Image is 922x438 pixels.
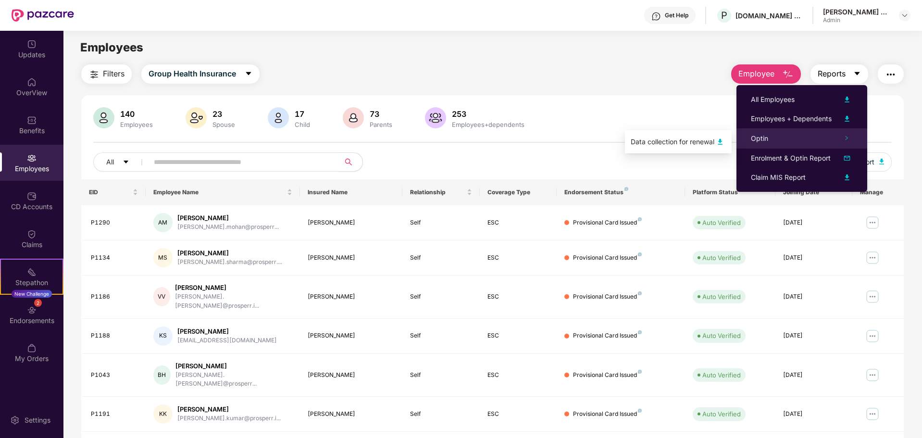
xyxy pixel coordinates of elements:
[177,405,281,414] div: [PERSON_NAME]
[410,331,472,340] div: Self
[123,159,129,166] span: caret-down
[425,107,446,128] img: svg+xml;base64,PHN2ZyB4bWxucz0iaHR0cDovL3d3dy53My5vcmcvMjAwMC9zdmciIHhtbG5zOnhsaW5rPSJodHRwOi8vd3...
[177,258,282,267] div: [PERSON_NAME].sharma@prosperr....
[735,11,803,20] div: [DOMAIN_NAME] PRIVATE LIMITED
[751,153,831,163] div: Enrolment & Optin Report
[714,136,726,148] img: svg+xml;base64,PHN2ZyB4bWxucz0iaHR0cDovL3d3dy53My5vcmcvMjAwMC9zdmciIHhtbG5zOnhsaW5rPSJodHRwOi8vd3...
[91,410,138,419] div: P1191
[177,249,282,258] div: [PERSON_NAME]
[665,12,688,19] div: Get Help
[487,410,549,419] div: ESC
[841,172,853,183] img: svg+xml;base64,PHN2ZyB4bWxucz0iaHR0cDovL3d3dy53My5vcmcvMjAwMC9zdmciIHhtbG5zOnhsaW5rPSJodHRwOi8vd3...
[308,371,395,380] div: [PERSON_NAME]
[702,409,741,419] div: Auto Verified
[27,229,37,239] img: svg+xml;base64,PHN2ZyBpZD0iQ2xhaW0iIHhtbG5zPSJodHRwOi8vd3d3LnczLm9yZy8yMDAwL3N2ZyIgd2lkdGg9IjIwIi...
[27,305,37,315] img: svg+xml;base64,PHN2ZyBpZD0iRW5kb3JzZW1lbnRzIiB4bWxucz0iaHR0cDovL3d3dy53My5vcmcvMjAwMC9zdmciIHdpZH...
[118,109,155,119] div: 140
[91,218,138,227] div: P1290
[638,409,642,413] img: svg+xml;base64,PHN2ZyB4bWxucz0iaHR0cDovL3d3dy53My5vcmcvMjAwMC9zdmciIHdpZHRoPSI4IiBoZWlnaHQ9IjgiIH...
[339,158,358,166] span: search
[268,107,289,128] img: svg+xml;base64,PHN2ZyB4bWxucz0iaHR0cDovL3d3dy53My5vcmcvMjAwMC9zdmciIHhtbG5zOnhsaW5rPSJodHRwOi8vd3...
[153,365,171,385] div: BH
[27,153,37,163] img: svg+xml;base64,PHN2ZyBpZD0iRW1wbG95ZWVzIiB4bWxucz0iaHR0cDovL3d3dy53My5vcmcvMjAwMC9zdmciIHdpZHRoPS...
[27,39,37,49] img: svg+xml;base64,PHN2ZyBpZD0iVXBkYXRlZCIgeG1sbnM9Imh0dHA6Ly93d3cudzMub3JnLzIwMDAvc3ZnIiB3aWR0aD0iMj...
[153,188,285,196] span: Employee Name
[450,109,526,119] div: 253
[751,134,768,142] span: Optin
[573,292,642,301] div: Provisional Card Issued
[10,415,20,425] img: svg+xml;base64,PHN2ZyBpZD0iU2V0dGluZy0yMHgyMCIgeG1sbnM9Imh0dHA6Ly93d3cudzMub3JnLzIwMDAvc3ZnIiB3aW...
[865,250,880,265] img: manageButton
[738,68,774,80] span: Employee
[564,188,677,196] div: Endorsement Status
[89,188,131,196] span: EID
[186,107,207,128] img: svg+xml;base64,PHN2ZyB4bWxucz0iaHR0cDovL3d3dy53My5vcmcvMjAwMC9zdmciIHhtbG5zOnhsaW5rPSJodHRwOi8vd3...
[810,64,868,84] button: Reportscaret-down
[308,253,395,263] div: [PERSON_NAME]
[211,121,237,128] div: Spouse
[175,362,292,371] div: [PERSON_NAME]
[865,215,880,230] img: manageButton
[410,218,472,227] div: Self
[22,415,53,425] div: Settings
[818,68,846,80] span: Reports
[480,179,557,205] th: Coverage Type
[177,327,277,336] div: [PERSON_NAME]
[751,172,806,183] div: Claim MIS Report
[487,292,549,301] div: ESC
[343,107,364,128] img: svg+xml;base64,PHN2ZyB4bWxucz0iaHR0cDovL3d3dy53My5vcmcvMjAwMC9zdmciIHhtbG5zOnhsaW5rPSJodHRwOi8vd3...
[901,12,909,19] img: svg+xml;base64,PHN2ZyBpZD0iRHJvcGRvd24tMzJ4MzIiIHhtbG5zPSJodHRwOi8vd3d3LnczLm9yZy8yMDAwL3N2ZyIgd2...
[702,253,741,263] div: Auto Verified
[80,40,143,54] span: Employees
[81,179,146,205] th: EID
[410,410,472,419] div: Self
[487,331,549,340] div: ESC
[702,218,741,227] div: Auto Verified
[638,370,642,374] img: svg+xml;base64,PHN2ZyB4bWxucz0iaHR0cDovL3d3dy53My5vcmcvMjAwMC9zdmciIHdpZHRoPSI4IiBoZWlnaHQ9IjgiIH...
[27,267,37,277] img: svg+xml;base64,PHN2ZyB4bWxucz0iaHR0cDovL3d3dy53My5vcmcvMjAwMC9zdmciIHdpZHRoPSIyMSIgaGVpZ2h0PSIyMC...
[91,371,138,380] div: P1043
[93,107,114,128] img: svg+xml;base64,PHN2ZyB4bWxucz0iaHR0cDovL3d3dy53My5vcmcvMjAwMC9zdmciIHhtbG5zOnhsaW5rPSJodHRwOi8vd3...
[106,157,114,167] span: All
[638,217,642,221] img: svg+xml;base64,PHN2ZyB4bWxucz0iaHR0cDovL3d3dy53My5vcmcvMjAwMC9zdmciIHdpZHRoPSI4IiBoZWlnaHQ9IjgiIH...
[702,370,741,380] div: Auto Verified
[177,223,279,232] div: [PERSON_NAME].mohan@prosperr...
[573,331,642,340] div: Provisional Card Issued
[783,410,845,419] div: [DATE]
[865,367,880,383] img: manageButton
[153,287,170,306] div: VV
[651,12,661,21] img: svg+xml;base64,PHN2ZyBpZD0iSGVscC0zMngzMiIgeG1sbnM9Imh0dHA6Ly93d3cudzMub3JnLzIwMDAvc3ZnIiB3aWR0aD...
[573,218,642,227] div: Provisional Card Issued
[751,94,795,105] div: All Employees
[12,9,74,22] img: New Pazcare Logo
[702,292,741,301] div: Auto Verified
[175,371,292,389] div: [PERSON_NAME].[PERSON_NAME]@prosperr...
[573,371,642,380] div: Provisional Card Issued
[885,69,897,80] img: svg+xml;base64,PHN2ZyB4bWxucz0iaHR0cDovL3d3dy53My5vcmcvMjAwMC9zdmciIHdpZHRoPSIyNCIgaGVpZ2h0PSIyNC...
[118,121,155,128] div: Employees
[410,253,472,263] div: Self
[865,406,880,422] img: manageButton
[841,152,853,164] img: svg+xml;base64,PHN2ZyB4bWxucz0iaHR0cDovL3d3dy53My5vcmcvMjAwMC9zdmciIHhtbG5zOnhsaW5rPSJodHRwOi8vd3...
[91,331,138,340] div: P1188
[177,213,279,223] div: [PERSON_NAME]
[783,218,845,227] div: [DATE]
[91,253,138,263] div: P1134
[308,410,395,419] div: [PERSON_NAME]
[751,113,832,124] div: Employees + Dependents
[450,121,526,128] div: Employees+dependents
[487,371,549,380] div: ESC
[865,328,880,344] img: manageButton
[93,152,152,172] button: Allcaret-down
[844,136,849,140] span: right
[702,331,741,340] div: Auto Verified
[573,410,642,419] div: Provisional Card Issued
[153,326,173,346] div: KS
[91,292,138,301] div: P1186
[693,188,767,196] div: Platform Status
[149,68,236,80] span: Group Health Insurance
[841,113,853,125] img: svg+xml;base64,PHN2ZyB4bWxucz0iaHR0cDovL3d3dy53My5vcmcvMjAwMC9zdmciIHhtbG5zOnhsaW5rPSJodHRwOi8vd3...
[631,137,714,147] div: Data collection for renewal
[141,64,260,84] button: Group Health Insurancecaret-down
[293,121,312,128] div: Child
